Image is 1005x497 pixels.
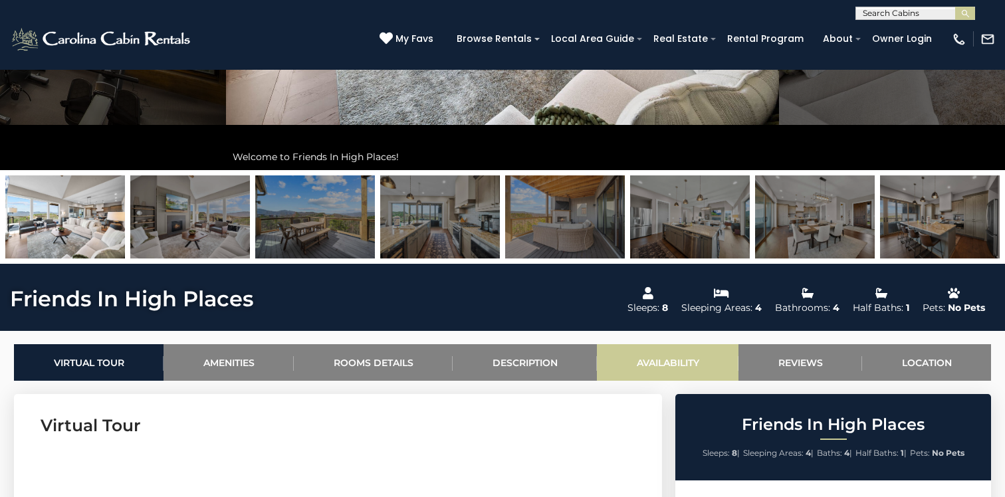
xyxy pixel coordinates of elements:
[647,29,715,49] a: Real Estate
[738,344,862,381] a: Reviews
[597,344,738,381] a: Availability
[453,344,597,381] a: Description
[630,175,750,258] img: 168201963
[130,175,250,258] img: 168201957
[395,32,433,46] span: My Favs
[255,175,375,258] img: 168201952
[164,344,294,381] a: Amenities
[10,26,194,52] img: White-1-2.png
[743,448,804,458] span: Sleeping Areas:
[862,344,991,381] a: Location
[41,414,635,437] h3: Virtual Tour
[817,448,842,458] span: Baths:
[865,29,939,49] a: Owner Login
[679,416,988,433] h2: Friends In High Places
[294,344,453,381] a: Rooms Details
[703,448,730,458] span: Sleeps:
[855,448,899,458] span: Half Baths:
[880,175,1000,258] img: 168201961
[932,448,964,458] strong: No Pets
[14,344,164,381] a: Virtual Tour
[855,445,907,462] li: |
[380,32,437,47] a: My Favs
[816,29,859,49] a: About
[980,32,995,47] img: mail-regular-white.png
[450,29,538,49] a: Browse Rentals
[380,175,500,258] img: 168201962
[844,448,849,458] strong: 4
[755,175,875,258] img: 168201960
[505,175,625,258] img: 168201953
[5,175,125,258] img: 168201958
[910,448,930,458] span: Pets:
[952,32,966,47] img: phone-regular-white.png
[226,144,779,170] div: Welcome to Friends In High Places!
[732,448,737,458] strong: 8
[817,445,852,462] li: |
[544,29,641,49] a: Local Area Guide
[743,445,814,462] li: |
[806,448,811,458] strong: 4
[721,29,810,49] a: Rental Program
[703,445,740,462] li: |
[901,448,904,458] strong: 1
